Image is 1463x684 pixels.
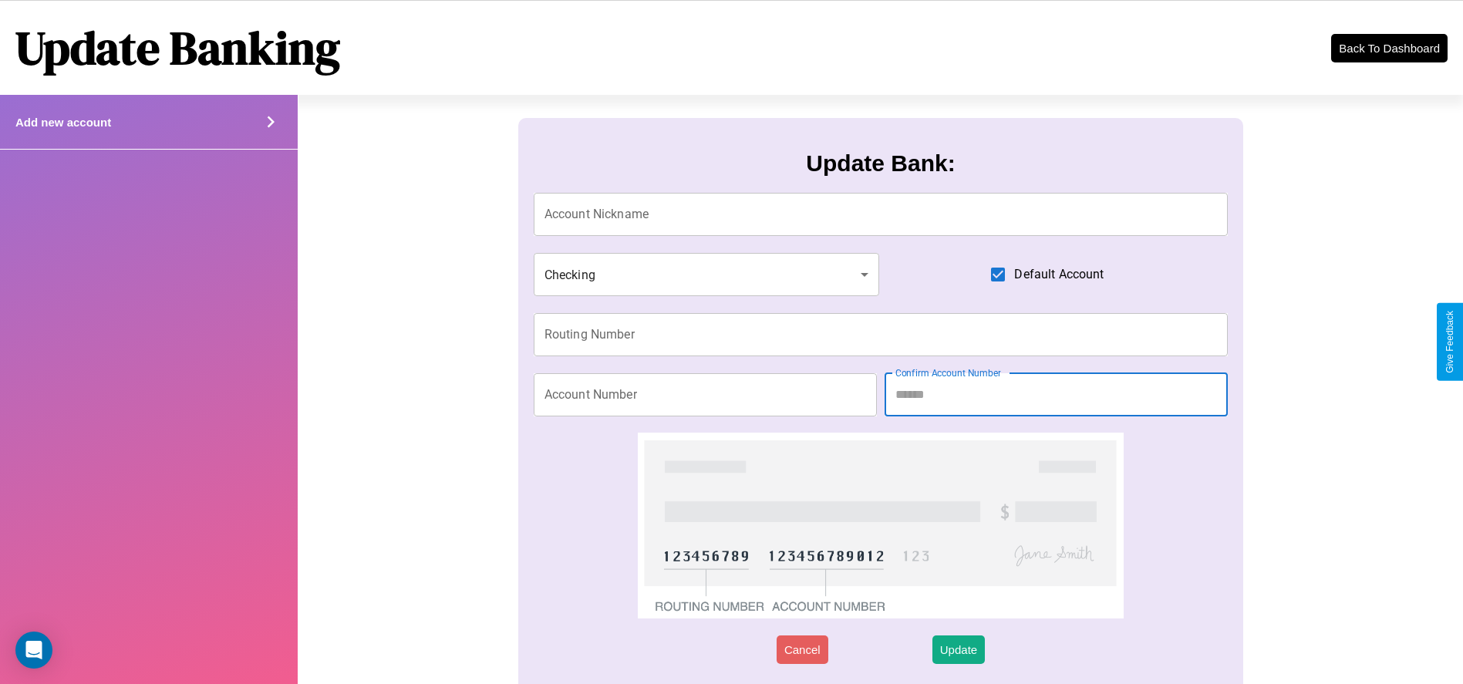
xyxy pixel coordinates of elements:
[777,635,828,664] button: Cancel
[534,253,879,296] div: Checking
[15,16,340,79] h1: Update Banking
[806,150,955,177] h3: Update Bank:
[15,116,111,129] h4: Add new account
[932,635,985,664] button: Update
[638,433,1124,618] img: check
[1331,34,1448,62] button: Back To Dashboard
[895,366,1001,379] label: Confirm Account Number
[1444,311,1455,373] div: Give Feedback
[1014,265,1104,284] span: Default Account
[15,632,52,669] div: Open Intercom Messenger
